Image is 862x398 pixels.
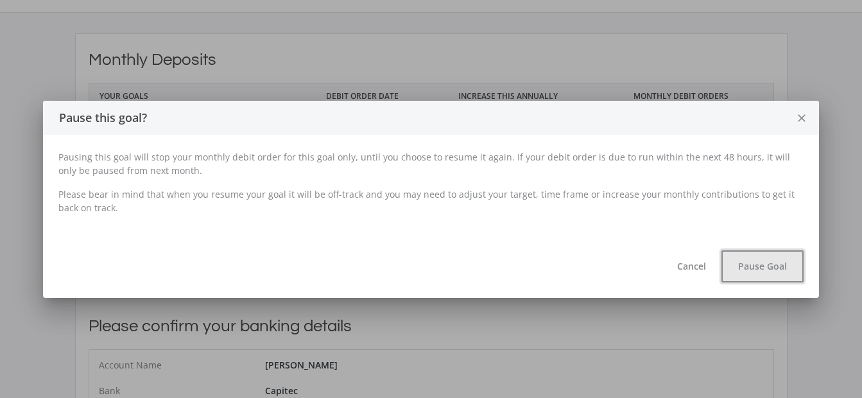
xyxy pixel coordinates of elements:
i: close [795,101,808,135]
button: Cancel [662,250,721,282]
p: Pausing this goal will stop your monthly debit order for this goal only, until you choose to resu... [58,150,804,177]
button: Pause Goal [721,250,804,282]
div: Pause this goal? [43,108,785,126]
ee-modal: Pause this goal? [43,101,819,298]
p: Please bear in mind that when you resume your goal it will be off-track and you may need to adjus... [58,187,804,214]
button: close [785,101,819,135]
